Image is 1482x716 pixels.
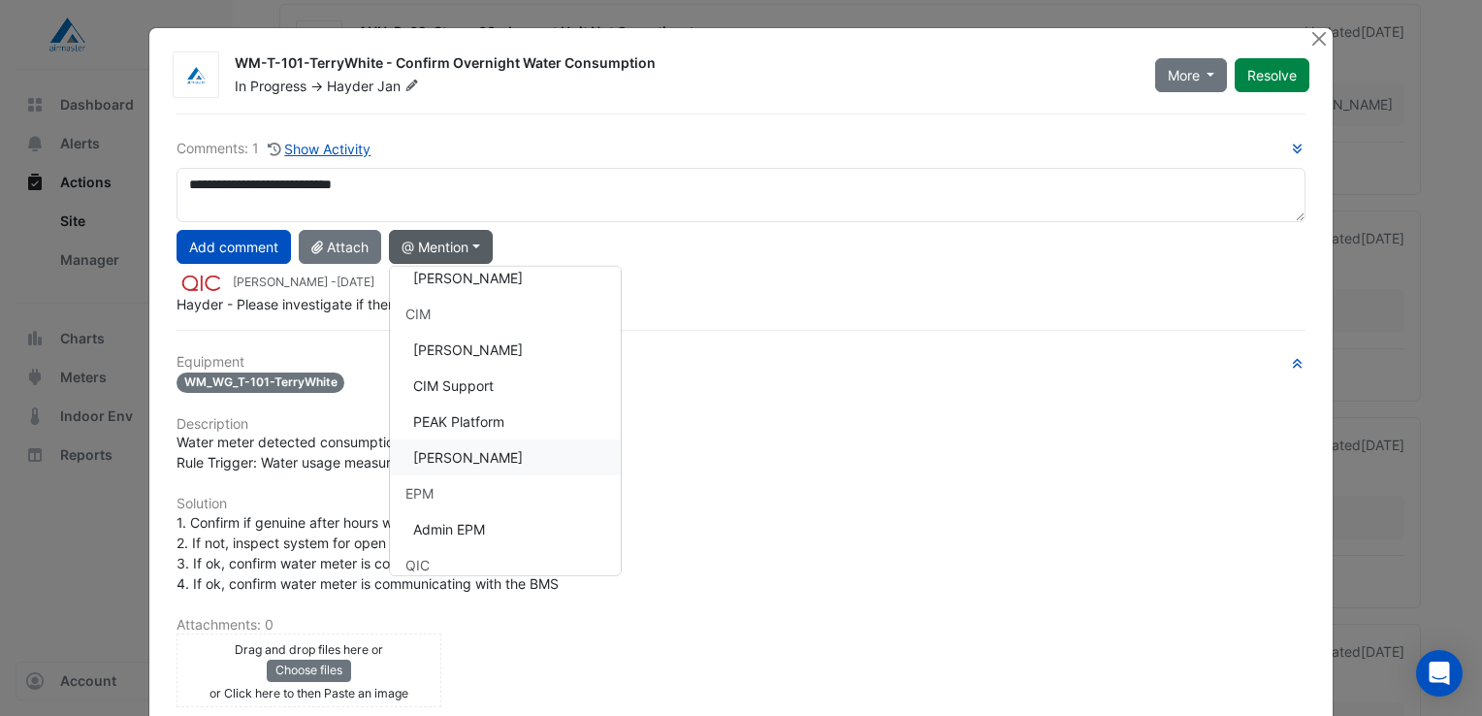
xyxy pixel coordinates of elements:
small: [PERSON_NAME] - [233,274,374,291]
span: WM_WG_T-101-TerryWhite [177,373,345,393]
button: [PERSON_NAME] [390,260,621,296]
div: Open Intercom Messenger [1416,650,1463,697]
span: Hayder - Please investigate if there is actual overnight usage [177,296,564,312]
button: Attach [299,230,381,264]
button: Resolve [1235,58,1309,92]
h6: Equipment [177,354,1305,371]
span: 1. Confirm if genuine after hours water usage 2. If not, inspect system for open taps or leaks 3.... [177,514,559,592]
button: Add comment [177,230,291,264]
span: More [1168,65,1200,85]
button: Show Activity [267,138,372,160]
span: 2025-09-01 12:27:38 [337,275,374,289]
img: Airmaster Australia [174,66,218,85]
button: Choose files [267,660,351,681]
button: CIM Support [390,368,621,404]
h6: Attachments: 0 [177,617,1305,634]
span: Water meter detected consumption outside building operating hours Rule Trigger: Water usage measu... [177,434,610,471]
span: In Progress [235,78,306,94]
button: PEAK Platform [390,404,621,439]
span: Hayder [327,78,373,94]
small: or Click here to then Paste an image [209,686,408,700]
div: CIM [390,296,621,332]
div: EPM [390,475,621,511]
div: WM-T-101-TerryWhite - Confirm Overnight Water Consumption [235,53,1132,77]
button: More [1155,58,1228,92]
button: [PERSON_NAME] [390,439,621,475]
span: Jan [377,77,423,96]
div: QIC [390,547,621,583]
img: QIC [177,273,225,294]
button: [PERSON_NAME] [390,332,621,368]
h6: Solution [177,496,1305,512]
div: Comments: 1 [177,138,372,160]
small: Drag and drop files here or [235,642,383,657]
button: @ Mention [389,230,493,264]
h6: Description [177,416,1305,433]
button: Admin EPM [390,511,621,547]
span: -> [310,78,323,94]
button: Close [1308,28,1329,49]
